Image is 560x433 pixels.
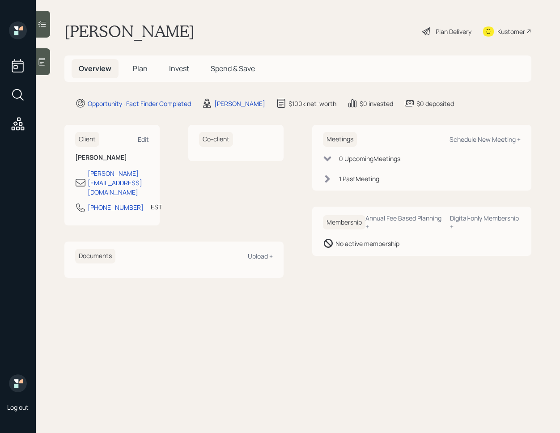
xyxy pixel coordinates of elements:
[64,21,195,41] h1: [PERSON_NAME]
[416,99,454,108] div: $0 deposited
[211,64,255,73] span: Spend & Save
[88,169,149,197] div: [PERSON_NAME][EMAIL_ADDRESS][DOMAIN_NAME]
[450,135,521,144] div: Schedule New Meeting +
[199,132,233,147] h6: Co-client
[214,99,265,108] div: [PERSON_NAME]
[75,132,99,147] h6: Client
[7,403,29,412] div: Log out
[335,239,399,248] div: No active membership
[365,214,443,231] div: Annual Fee Based Planning +
[288,99,336,108] div: $100k net-worth
[339,174,379,183] div: 1 Past Meeting
[75,249,115,263] h6: Documents
[436,27,471,36] div: Plan Delivery
[497,27,525,36] div: Kustomer
[88,99,191,108] div: Opportunity · Fact Finder Completed
[151,202,162,212] div: EST
[75,154,149,161] h6: [PERSON_NAME]
[360,99,393,108] div: $0 invested
[88,203,144,212] div: [PHONE_NUMBER]
[9,374,27,392] img: retirable_logo.png
[133,64,148,73] span: Plan
[323,215,365,230] h6: Membership
[79,64,111,73] span: Overview
[450,214,521,231] div: Digital-only Membership +
[323,132,357,147] h6: Meetings
[339,154,400,163] div: 0 Upcoming Meeting s
[138,135,149,144] div: Edit
[169,64,189,73] span: Invest
[248,252,273,260] div: Upload +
